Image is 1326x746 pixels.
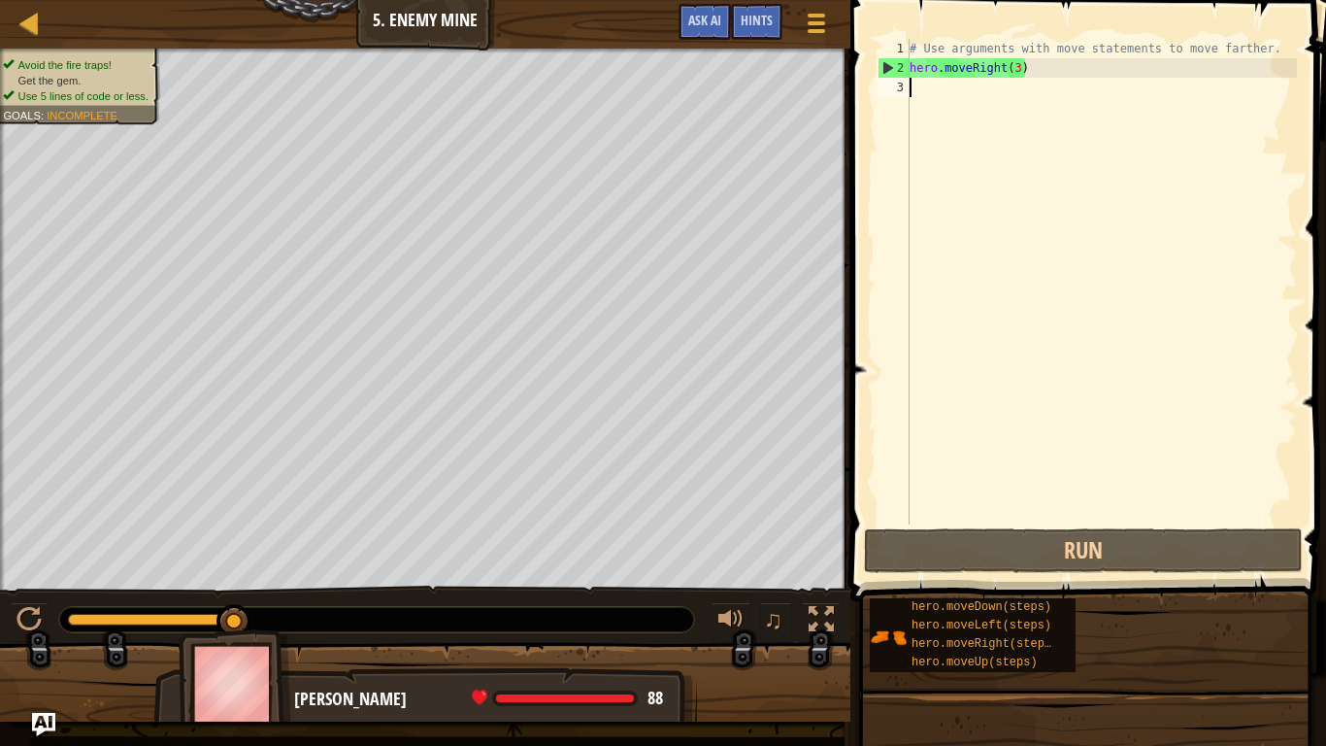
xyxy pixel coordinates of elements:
[18,74,82,86] span: Get the gem.
[792,4,841,50] button: Show game menu
[47,109,117,121] span: Incomplete
[912,600,1051,614] span: hero.moveDown(steps)
[294,687,678,712] div: [PERSON_NAME]
[741,11,773,29] span: Hints
[802,602,841,642] button: Toggle fullscreen
[912,656,1038,669] span: hero.moveUp(steps)
[647,686,663,710] span: 88
[878,58,910,78] div: 2
[764,605,783,634] span: ♫
[472,690,663,707] div: health: 88 / 88
[3,109,41,121] span: Goals
[679,4,731,40] button: Ask AI
[41,109,47,121] span: :
[688,11,721,29] span: Ask AI
[3,73,149,88] li: Get the gem.
[712,602,750,642] button: Adjust volume
[864,528,1303,573] button: Run
[3,57,149,73] li: Avoid the fire traps!
[18,58,112,71] span: Avoid the fire traps!
[878,39,910,58] div: 1
[878,78,910,97] div: 3
[870,619,907,656] img: portrait.png
[912,619,1051,632] span: hero.moveLeft(steps)
[3,88,149,104] li: Use 5 lines of code or less.
[179,629,291,737] img: thang_avatar_frame.png
[10,602,49,642] button: Ctrl + P: Play
[32,713,55,736] button: Ask AI
[760,602,793,642] button: ♫
[912,637,1058,651] span: hero.moveRight(steps)
[18,89,149,102] span: Use 5 lines of code or less.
